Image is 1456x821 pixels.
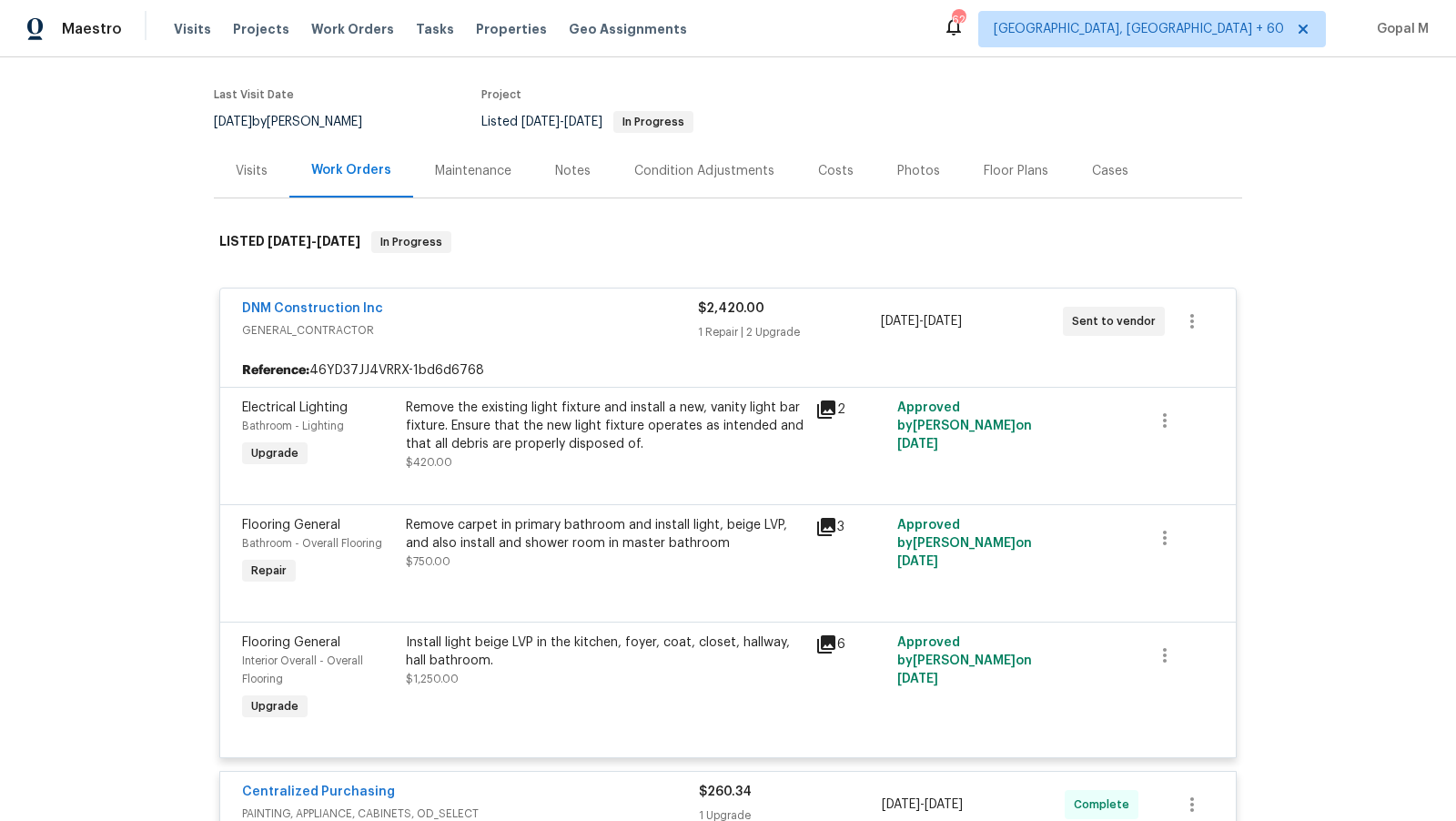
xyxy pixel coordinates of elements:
[521,116,560,128] span: [DATE]
[481,89,521,100] span: Project
[1370,20,1429,38] span: Gopal M
[481,116,693,128] span: Listed
[925,798,963,811] span: [DATE]
[521,116,602,128] span: -
[244,697,306,715] span: Upgrade
[435,162,511,180] div: Maintenance
[897,555,938,568] span: [DATE]
[994,20,1284,38] span: [GEOGRAPHIC_DATA], [GEOGRAPHIC_DATA] + 60
[416,23,454,35] span: Tasks
[634,162,774,180] div: Condition Adjustments
[406,457,452,468] span: $420.00
[406,399,804,453] div: Remove the existing light fixture and install a new, vanity light bar fixture. Ensure that the ne...
[174,20,211,38] span: Visits
[699,786,752,798] span: $260.34
[984,162,1048,180] div: Floor Plans
[406,516,804,552] div: Remove carpet in primary bathroom and install light, beige LVP, and also install and shower room ...
[214,89,294,100] span: Last Visit Date
[924,315,962,328] span: [DATE]
[897,519,1032,568] span: Approved by [PERSON_NAME] on
[615,117,692,127] span: In Progress
[233,20,289,38] span: Projects
[569,20,687,38] span: Geo Assignments
[242,636,340,649] span: Flooring General
[698,302,764,315] span: $2,420.00
[219,231,360,253] h6: LISTED
[882,798,920,811] span: [DATE]
[311,161,391,179] div: Work Orders
[952,11,965,29] div: 625
[881,312,962,330] span: -
[406,633,804,670] div: Install light beige LVP in the kitchen, foyer, coat, closet, hallway, hall bathroom.
[882,796,963,814] span: -
[242,538,382,549] span: Bathroom - Overall Flooring
[242,401,348,414] span: Electrical Lighting
[242,655,363,684] span: Interior Overall - Overall Flooring
[897,438,938,451] span: [DATE]
[897,636,1032,685] span: Approved by [PERSON_NAME] on
[818,162,854,180] div: Costs
[897,162,940,180] div: Photos
[373,233,450,251] span: In Progress
[564,116,602,128] span: [DATE]
[897,401,1032,451] span: Approved by [PERSON_NAME] on
[815,633,886,655] div: 6
[406,556,450,567] span: $750.00
[317,235,360,248] span: [DATE]
[242,786,395,798] a: Centralized Purchasing
[815,516,886,538] div: 3
[897,673,938,685] span: [DATE]
[698,323,880,341] div: 1 Repair | 2 Upgrade
[476,20,547,38] span: Properties
[406,674,459,684] span: $1,250.00
[1072,312,1163,330] span: Sent to vendor
[242,361,309,380] b: Reference:
[214,111,384,133] div: by [PERSON_NAME]
[244,562,294,580] span: Repair
[244,444,306,462] span: Upgrade
[214,213,1242,271] div: LISTED [DATE]-[DATE]In Progress
[1092,162,1128,180] div: Cases
[311,20,394,38] span: Work Orders
[242,519,340,532] span: Flooring General
[242,321,698,340] span: GENERAL_CONTRACTOR
[268,235,360,248] span: -
[881,315,919,328] span: [DATE]
[242,302,383,315] a: DNM Construction Inc
[214,116,252,128] span: [DATE]
[242,421,344,431] span: Bathroom - Lighting
[220,354,1236,387] div: 46YD37JJ4VRRX-1bd6d6768
[555,162,591,180] div: Notes
[268,235,311,248] span: [DATE]
[62,20,122,38] span: Maestro
[236,162,268,180] div: Visits
[1074,796,1137,814] span: Complete
[815,399,886,421] div: 2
